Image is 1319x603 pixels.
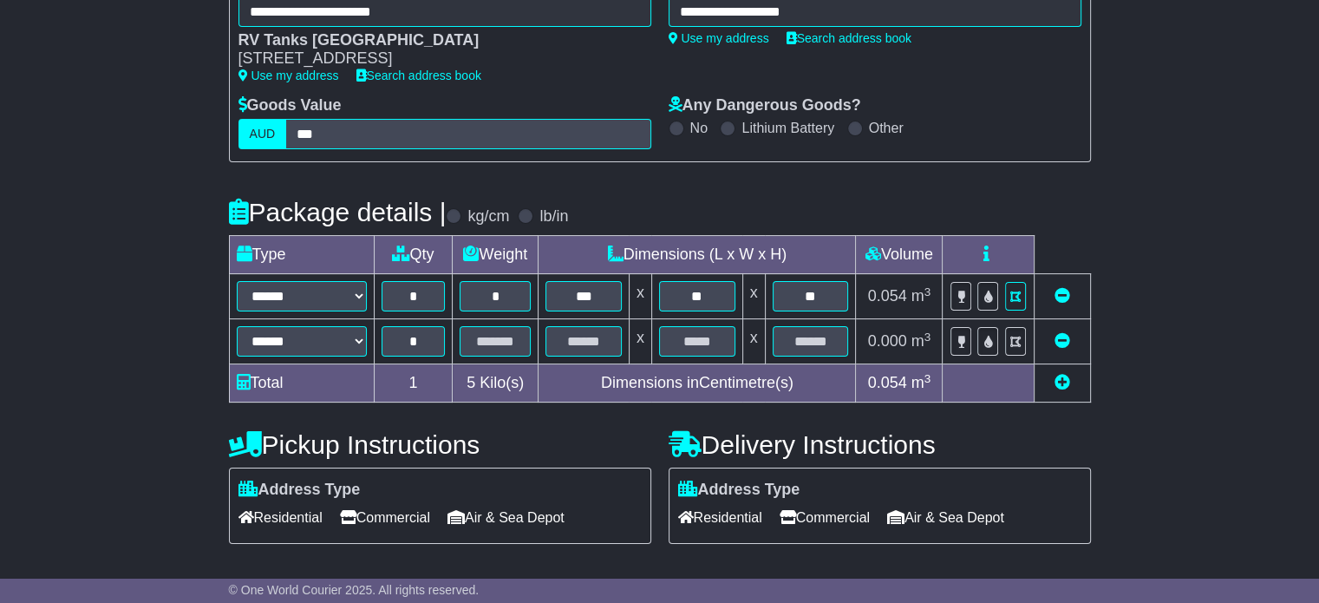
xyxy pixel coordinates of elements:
[869,120,904,136] label: Other
[238,49,634,69] div: [STREET_ADDRESS]
[238,69,339,82] a: Use my address
[229,236,374,274] td: Type
[1055,332,1070,350] a: Remove this item
[868,332,907,350] span: 0.000
[453,364,539,403] td: Kilo(s)
[447,504,565,531] span: Air & Sea Depot
[229,583,480,597] span: © One World Courier 2025. All rights reserved.
[742,319,765,364] td: x
[238,119,287,149] label: AUD
[924,285,931,298] sup: 3
[911,374,931,391] span: m
[374,236,453,274] td: Qty
[356,69,481,82] a: Search address book
[741,120,834,136] label: Lithium Battery
[678,504,762,531] span: Residential
[467,207,509,226] label: kg/cm
[868,287,907,305] span: 0.054
[887,504,1004,531] span: Air & Sea Depot
[629,319,651,364] td: x
[467,374,475,391] span: 5
[678,481,800,500] label: Address Type
[924,372,931,385] sup: 3
[911,287,931,305] span: m
[238,31,634,50] div: RV Tanks [GEOGRAPHIC_DATA]
[539,207,568,226] label: lb/in
[539,364,856,403] td: Dimensions in Centimetre(s)
[1055,287,1070,305] a: Remove this item
[238,481,361,500] label: Address Type
[911,332,931,350] span: m
[374,364,453,403] td: 1
[868,374,907,391] span: 0.054
[924,331,931,344] sup: 3
[238,96,342,115] label: Goods Value
[787,31,911,45] a: Search address book
[856,236,943,274] td: Volume
[669,96,861,115] label: Any Dangerous Goods?
[340,504,430,531] span: Commercial
[1055,374,1070,391] a: Add new item
[780,504,870,531] span: Commercial
[742,274,765,319] td: x
[629,274,651,319] td: x
[229,430,651,459] h4: Pickup Instructions
[690,120,708,136] label: No
[238,504,323,531] span: Residential
[229,364,374,403] td: Total
[669,430,1091,459] h4: Delivery Instructions
[453,236,539,274] td: Weight
[229,198,447,226] h4: Package details |
[669,31,769,45] a: Use my address
[539,236,856,274] td: Dimensions (L x W x H)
